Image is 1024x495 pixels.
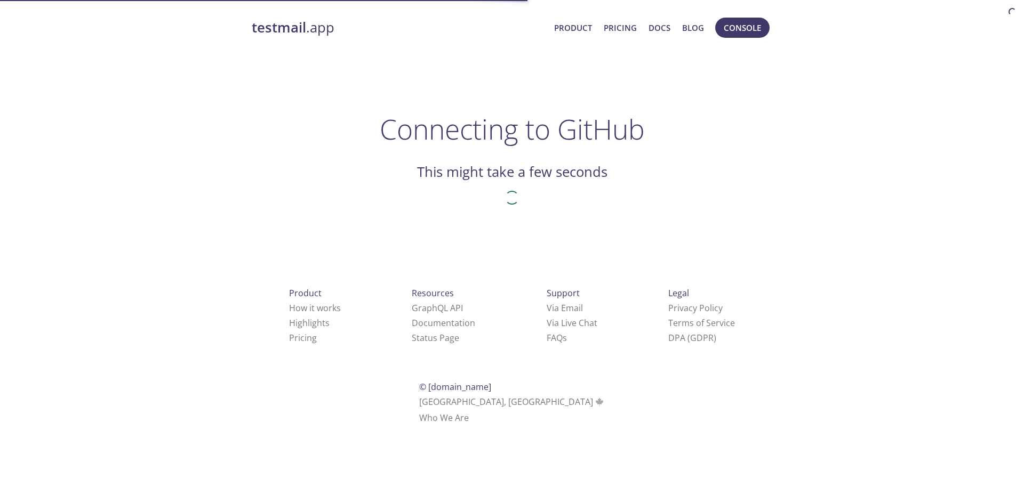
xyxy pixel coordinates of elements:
[547,287,580,299] span: Support
[412,332,459,344] a: Status Page
[412,302,463,314] a: GraphQL API
[563,332,567,344] span: s
[682,21,704,35] a: Blog
[547,317,597,329] a: Via Live Chat
[668,302,723,314] a: Privacy Policy
[380,113,645,145] h1: Connecting to GitHub
[547,302,583,314] a: Via Email
[417,163,607,181] h2: This might take a few seconds
[668,287,689,299] span: Legal
[289,332,317,344] a: Pricing
[668,332,716,344] a: DPA (GDPR)
[724,21,761,35] span: Console
[252,18,306,37] strong: testmail
[419,396,605,408] span: [GEOGRAPHIC_DATA], [GEOGRAPHIC_DATA]
[252,19,546,37] a: testmail.app
[547,332,567,344] a: FAQ
[412,317,475,329] a: Documentation
[604,21,637,35] a: Pricing
[715,18,770,38] button: Console
[554,21,592,35] a: Product
[419,412,469,424] a: Who We Are
[289,302,341,314] a: How it works
[412,287,454,299] span: Resources
[649,21,670,35] a: Docs
[668,317,735,329] a: Terms of Service
[289,287,322,299] span: Product
[289,317,330,329] a: Highlights
[419,381,491,393] span: © [DOMAIN_NAME]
